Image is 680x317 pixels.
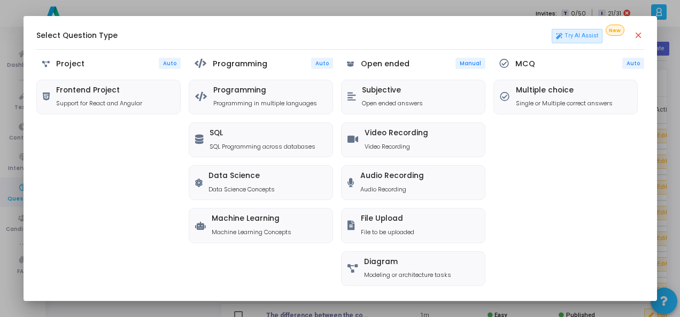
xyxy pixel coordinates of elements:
[36,32,118,41] h5: Select Question Type
[212,214,291,223] h5: Machine Learning
[213,99,317,108] p: Programming in multiple languages
[460,60,481,67] span: Manual
[210,129,315,138] h5: SQL
[362,99,423,108] p: Open ended answers
[606,25,624,36] span: New
[360,185,424,194] p: Audio Recording
[315,60,329,67] span: Auto
[208,172,275,181] h5: Data Science
[213,86,317,95] h5: Programming
[515,59,535,68] h5: MCQ
[56,86,142,95] h5: Frontend Project
[516,99,613,108] p: Single or Multiple correct answers
[365,129,428,138] h5: Video Recording
[163,60,176,67] span: Auto
[361,59,409,68] h5: Open ended
[56,99,142,108] p: Support for React and Angular
[208,185,275,194] p: Data Science Concepts
[362,86,423,95] h5: Subjective
[210,142,315,151] p: SQL Programming across databases
[516,86,613,95] h5: Multiple choice
[360,172,424,181] h5: Audio Recording
[633,30,644,41] mat-icon: close
[361,228,414,237] p: File to be uploaded
[212,228,291,237] p: Machine Learning Concepts
[361,214,414,223] h5: File Upload
[364,270,451,280] p: Modeling or architecture tasks
[627,60,640,67] span: Auto
[56,59,84,68] h5: Project
[365,142,428,151] p: Video Recording
[213,59,267,68] h5: Programming
[364,258,451,267] h5: Diagram
[552,29,603,43] a: Try AI Assist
